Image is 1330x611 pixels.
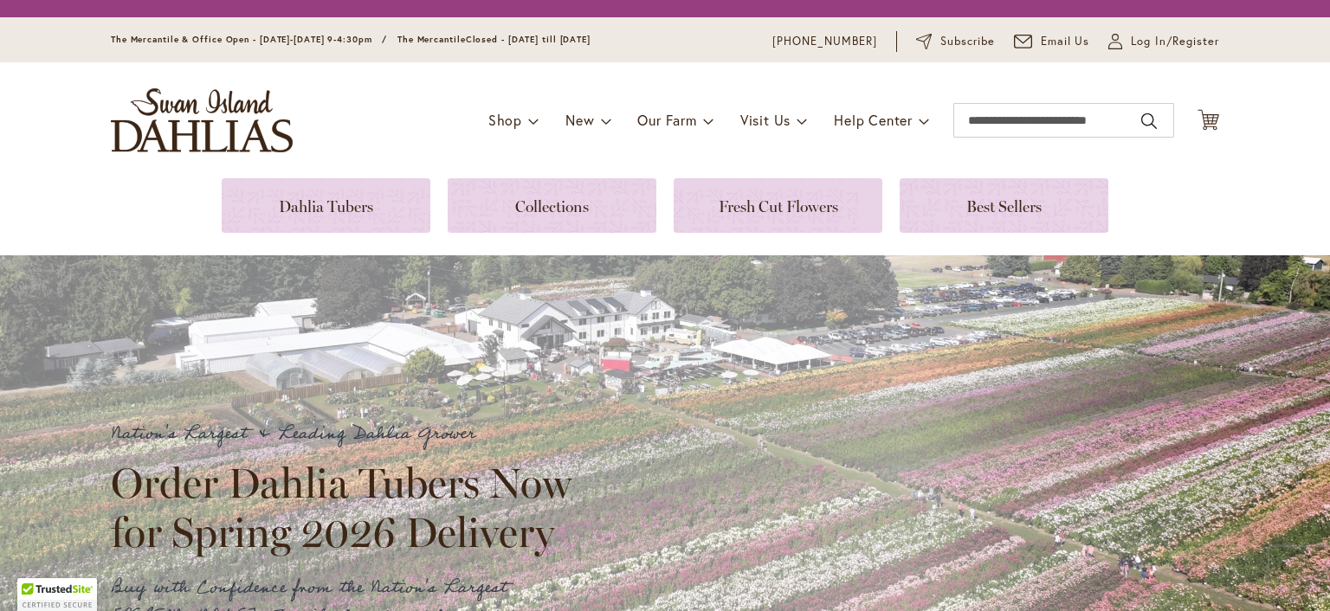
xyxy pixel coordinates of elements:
span: Our Farm [637,111,696,129]
span: Log In/Register [1131,33,1219,50]
span: Closed - [DATE] till [DATE] [466,34,591,45]
p: Nation's Largest & Leading Dahlia Grower [111,420,587,448]
span: Visit Us [740,111,791,129]
a: [PHONE_NUMBER] [772,33,877,50]
a: store logo [111,88,293,152]
span: The Mercantile & Office Open - [DATE]-[DATE] 9-4:30pm / The Mercantile [111,34,466,45]
span: Shop [488,111,522,129]
span: Help Center [834,111,913,129]
span: Subscribe [940,33,995,50]
a: Email Us [1014,33,1090,50]
h2: Order Dahlia Tubers Now for Spring 2026 Delivery [111,459,587,556]
a: Log In/Register [1108,33,1219,50]
button: Search [1141,107,1157,135]
span: New [565,111,594,129]
a: Subscribe [916,33,995,50]
span: Email Us [1041,33,1090,50]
